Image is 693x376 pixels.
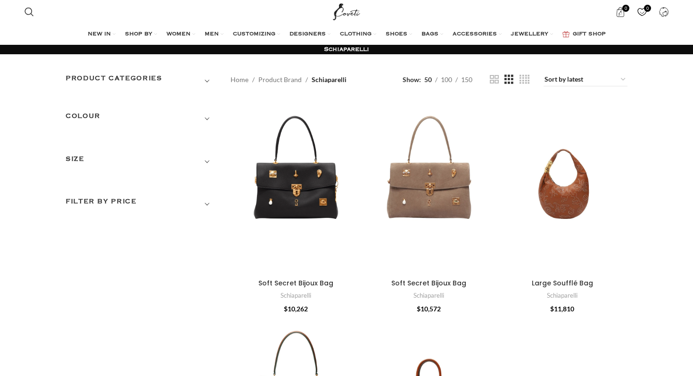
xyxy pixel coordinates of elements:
a: BAGS [421,25,443,44]
a: DESIGNERS [289,25,330,44]
span: MEN [205,31,219,38]
a: CUSTOMIZING [233,25,280,44]
a: Large Soufflé Bag [532,278,593,288]
a: NEW IN [88,25,115,44]
a: Site logo [331,7,363,15]
a: MEN [205,25,223,44]
h3: Product categories [66,73,216,89]
a: Schiaparelli [547,291,577,300]
a: Soft Secret Bijoux Bag [391,278,466,288]
span: $ [417,305,421,313]
img: GiftBag [562,31,569,37]
span: BAGS [421,31,438,38]
span: DESIGNERS [289,31,326,38]
a: ACCESSORIES [453,25,502,44]
bdi: 10,572 [417,305,441,313]
span: ACCESSORIES [453,31,497,38]
a: Schiaparelli [280,291,311,300]
span: JEWELLERY [511,31,548,38]
span: $ [550,305,554,313]
a: Search [20,2,39,21]
a: GIFT SHOP [562,25,606,44]
span: 0 [622,5,629,12]
bdi: 10,262 [284,305,308,313]
a: 0 [610,2,630,21]
a: Soft Secret Bijoux Bag [231,100,361,275]
a: Soft Secret Bijoux Bag [258,278,333,288]
a: Soft Secret Bijoux Bag [364,100,495,275]
div: Main navigation [20,25,674,44]
span: WOMEN [166,31,190,38]
a: Schiaparelli [413,291,444,300]
h3: COLOUR [66,111,216,127]
span: NEW IN [88,31,111,38]
a: CLOTHING [340,25,376,44]
span: 0 [644,5,651,12]
span: $ [284,305,288,313]
span: CLOTHING [340,31,371,38]
span: SHOP BY [125,31,152,38]
a: Large Soufflé Bag [497,100,627,275]
span: CUSTOMIZING [233,31,275,38]
a: WOMEN [166,25,195,44]
span: GIFT SHOP [573,31,606,38]
a: 0 [632,2,652,21]
h3: Filter by price [66,196,216,212]
bdi: 11,810 [550,305,574,313]
div: My Wishlist [632,2,652,21]
h3: SIZE [66,154,216,170]
a: SHOP BY [125,25,157,44]
a: SHOES [386,25,412,44]
span: SHOES [386,31,407,38]
a: JEWELLERY [511,25,553,44]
